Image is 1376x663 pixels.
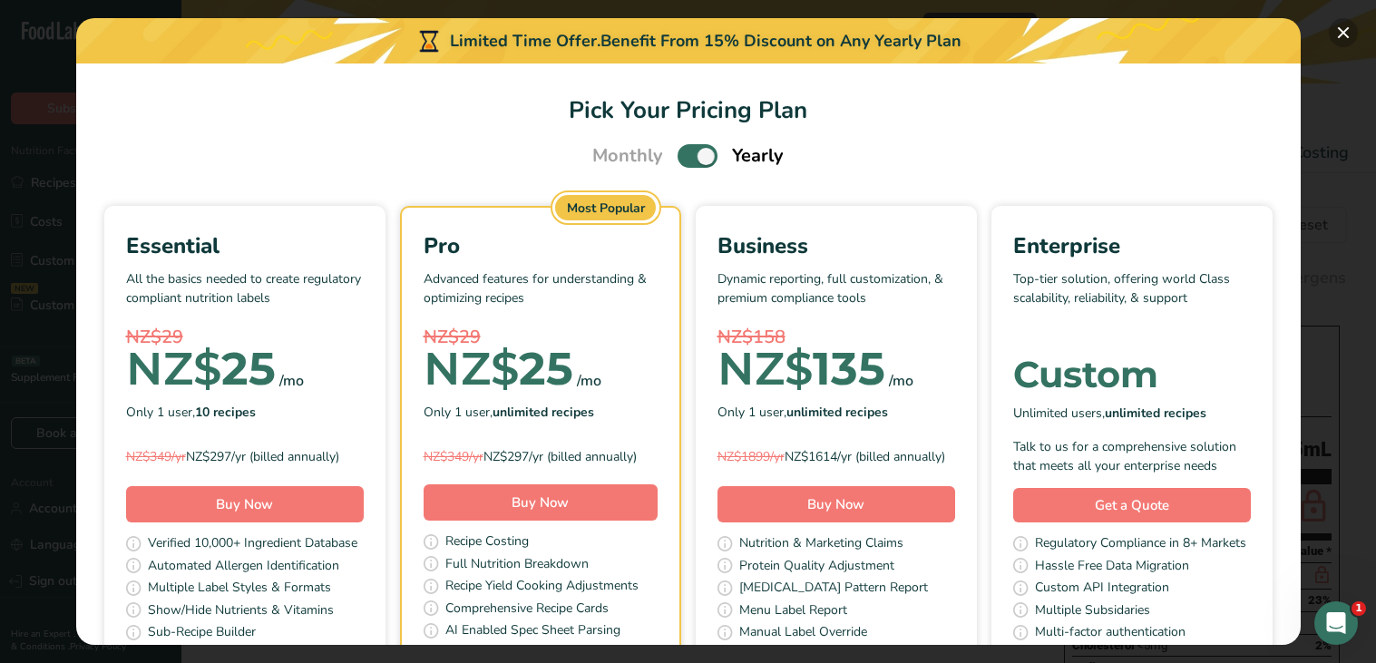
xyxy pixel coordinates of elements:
[126,447,364,466] div: NZ$297/yr (billed annually)
[424,484,658,521] button: Buy Now
[1035,533,1246,556] span: Regulatory Compliance in 8+ Markets
[148,600,334,623] span: Show/Hide Nutrients & Vitamins
[889,370,913,392] div: /mo
[717,486,955,522] button: Buy Now
[592,142,663,170] span: Monthly
[98,93,1279,128] h1: Pick Your Pricing Plan
[424,403,594,422] span: Only 1 user,
[1314,601,1358,645] iframe: Intercom live chat
[445,620,620,643] span: AI Enabled Spec Sheet Parsing
[126,486,364,522] button: Buy Now
[424,351,573,387] div: 25
[786,404,888,421] b: unlimited recipes
[1013,356,1251,393] div: Custom
[739,600,847,623] span: Menu Label Report
[126,341,221,396] span: NZ$
[148,622,256,645] span: Sub-Recipe Builder
[76,18,1301,63] div: Limited Time Offer.
[424,447,658,466] div: NZ$297/yr (billed annually)
[195,404,256,421] b: 10 recipes
[1095,495,1169,516] span: Get a Quote
[126,269,364,324] p: All the basics needed to create regulatory compliant nutrition labels
[424,324,658,351] div: NZ$29
[512,493,569,512] span: Buy Now
[1035,622,1186,645] span: Multi-factor authentication
[1035,578,1169,600] span: Custom API Integration
[1105,405,1206,422] b: unlimited recipes
[717,229,955,262] div: Business
[424,341,519,396] span: NZ$
[1013,269,1251,324] p: Top-tier solution, offering world Class scalability, reliability, & support
[1013,437,1251,475] div: Talk to us for a comprehensive solution that meets all your enterprise needs
[555,195,657,220] div: Most Popular
[1035,600,1150,623] span: Multiple Subsidaries
[493,404,594,421] b: unlimited recipes
[739,578,928,600] span: [MEDICAL_DATA] Pattern Report
[1352,601,1366,616] span: 1
[739,622,867,645] span: Manual Label Override
[732,142,784,170] span: Yearly
[717,269,955,324] p: Dynamic reporting, full customization, & premium compliance tools
[1013,488,1251,523] a: Get a Quote
[424,229,658,262] div: Pro
[1035,556,1189,579] span: Hassle Free Data Migration
[445,576,639,599] span: Recipe Yield Cooking Adjustments
[424,269,658,324] p: Advanced features for understanding & optimizing recipes
[1013,404,1206,423] span: Unlimited users,
[148,556,339,579] span: Automated Allergen Identification
[216,495,273,513] span: Buy Now
[126,448,186,465] span: NZ$349/yr
[148,578,331,600] span: Multiple Label Styles & Formats
[126,324,364,351] div: NZ$29
[126,351,276,387] div: 25
[807,495,864,513] span: Buy Now
[445,554,589,577] span: Full Nutrition Breakdown
[600,29,961,54] div: Benefit From 15% Discount on Any Yearly Plan
[577,370,601,392] div: /mo
[148,533,357,556] span: Verified 10,000+ Ingredient Database
[717,447,955,466] div: NZ$1614/yr (billed annually)
[739,533,903,556] span: Nutrition & Marketing Claims
[717,403,888,422] span: Only 1 user,
[739,556,894,579] span: Protein Quality Adjustment
[445,599,609,621] span: Comprehensive Recipe Cards
[424,448,483,465] span: NZ$349/yr
[279,370,304,392] div: /mo
[717,351,885,387] div: 135
[717,324,955,351] div: NZ$158
[1013,229,1251,262] div: Enterprise
[717,341,813,396] span: NZ$
[126,403,256,422] span: Only 1 user,
[126,229,364,262] div: Essential
[717,448,785,465] span: NZ$1899/yr
[445,531,529,554] span: Recipe Costing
